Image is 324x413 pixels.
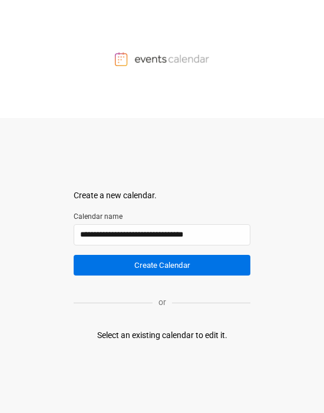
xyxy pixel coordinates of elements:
p: or [153,296,172,309]
img: Events Calendar [115,52,209,66]
button: Create Calendar [74,255,250,276]
div: Create a new calendar. [74,189,250,202]
label: Calendar name [74,211,250,222]
div: Select an existing calendar to edit it. [97,329,227,342]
